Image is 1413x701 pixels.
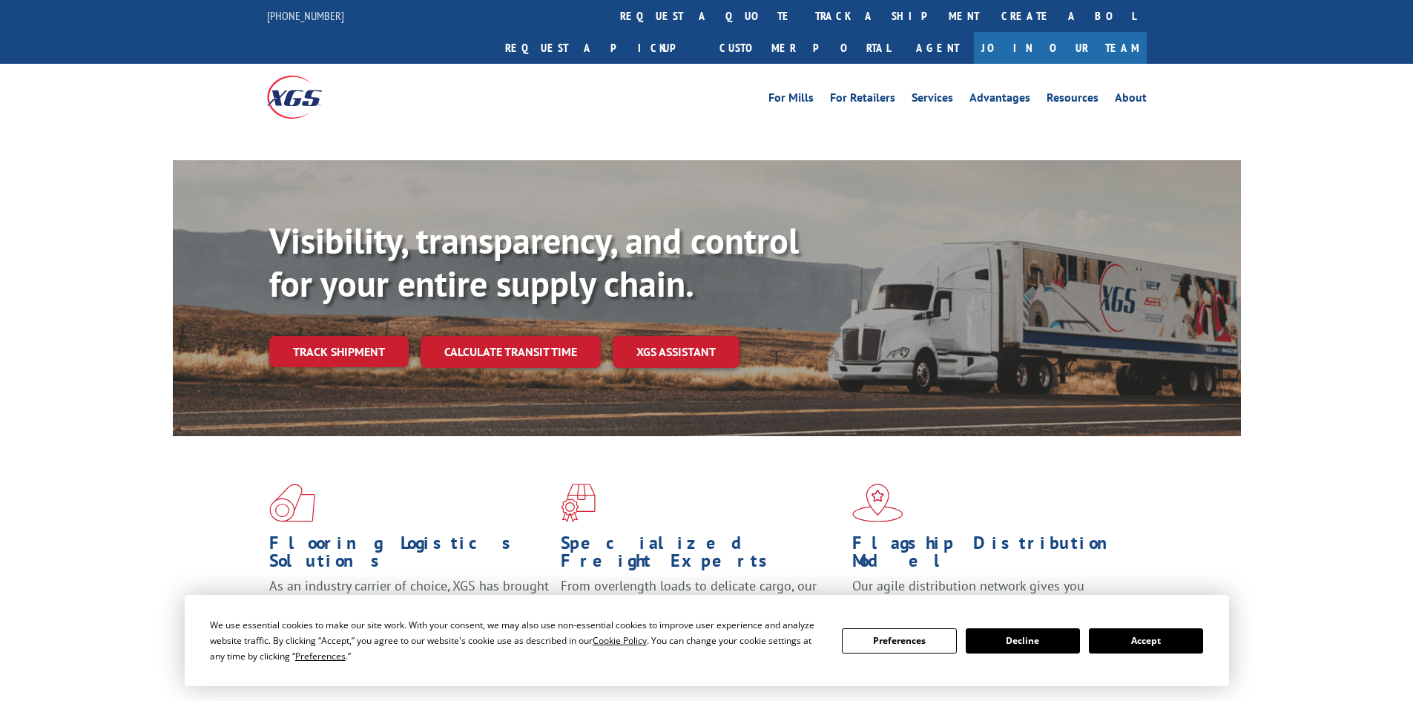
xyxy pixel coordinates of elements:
img: xgs-icon-focused-on-flooring-red [561,484,596,522]
div: We use essential cookies to make our site work. With your consent, we may also use non-essential ... [210,617,824,664]
a: Request a pickup [494,32,708,64]
span: As an industry carrier of choice, XGS has brought innovation and dedication to flooring logistics... [269,577,549,630]
a: For Retailers [830,92,895,108]
a: [PHONE_NUMBER] [267,8,344,23]
a: XGS ASSISTANT [613,336,740,368]
h1: Flagship Distribution Model [852,534,1133,577]
button: Decline [966,628,1080,654]
a: For Mills [768,92,814,108]
a: Calculate transit time [421,336,601,368]
a: Agent [901,32,974,64]
h1: Flooring Logistics Solutions [269,534,550,577]
span: Our agile distribution network gives you nationwide inventory management on demand. [852,577,1125,612]
a: Resources [1047,92,1099,108]
a: Services [912,92,953,108]
a: Advantages [969,92,1030,108]
button: Accept [1089,628,1203,654]
a: Customer Portal [708,32,901,64]
button: Preferences [842,628,956,654]
a: Join Our Team [974,32,1147,64]
b: Visibility, transparency, and control for your entire supply chain. [269,217,799,306]
span: Cookie Policy [593,634,647,647]
h1: Specialized Freight Experts [561,534,841,577]
span: Preferences [295,650,346,662]
img: xgs-icon-total-supply-chain-intelligence-red [269,484,315,522]
p: From overlength loads to delicate cargo, our experienced staff knows the best way to move your fr... [561,577,841,643]
img: xgs-icon-flagship-distribution-model-red [852,484,903,522]
div: Cookie Consent Prompt [185,595,1229,686]
a: About [1115,92,1147,108]
a: Track shipment [269,336,409,367]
